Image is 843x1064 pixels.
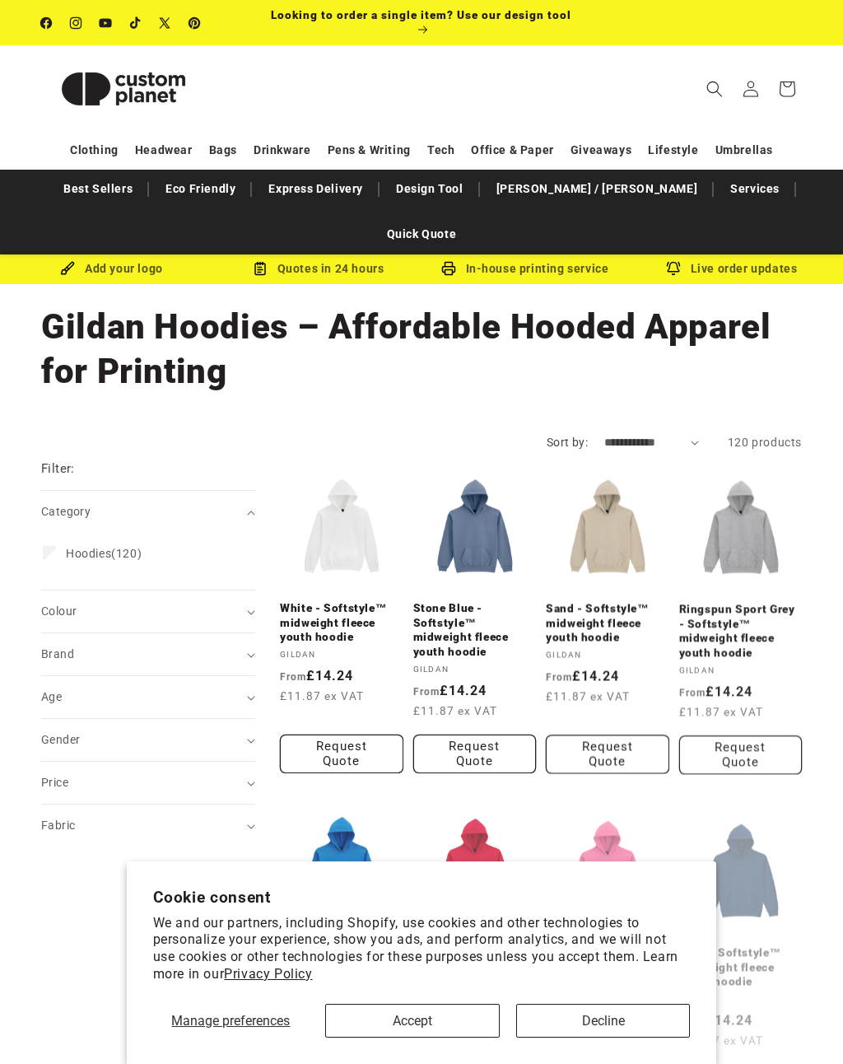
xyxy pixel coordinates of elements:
summary: Search [696,71,733,107]
a: Bags [209,136,237,165]
a: Office & Paper [471,136,553,165]
a: Clothing [70,136,119,165]
a: Headwear [135,136,193,165]
span: Category [41,505,91,518]
span: (120) [66,546,142,561]
button: Decline [516,1004,691,1038]
a: Drinkware [254,136,310,165]
a: Lifestyle [648,136,698,165]
h2: Filter: [41,460,75,478]
div: Add your logo [8,259,215,279]
a: Eco Friendly [157,175,244,203]
summary: Brand (0 selected) [41,633,255,675]
summary: Colour (0 selected) [41,590,255,632]
a: Best Sellers [55,175,141,203]
span: 120 products [728,436,802,449]
summary: Price [41,762,255,804]
span: Gender [41,733,80,746]
span: Hoodies [66,547,111,560]
div: In-house printing service [421,259,628,279]
button: Accept [325,1004,500,1038]
h2: Cookie consent [153,888,691,907]
a: Custom Planet [35,45,212,132]
summary: Age (0 selected) [41,676,255,718]
span: Manage preferences [171,1013,290,1029]
img: Brush Icon [60,261,75,276]
a: White - Softstyle™ midweight fleece youth hoodie [280,601,403,645]
a: Ringspun Sport Grey - Softstyle™ midweight fleece youth hoodie [679,601,803,659]
button: Request Quote [280,735,403,773]
button: Request Quote [679,735,803,773]
a: Stone Blue - Softstyle™ midweight fleece youth hoodie [413,601,537,659]
img: Order Updates Icon [253,261,268,276]
button: Request Quote [413,735,537,773]
span: Looking to order a single item? Use our design tool [271,8,571,21]
summary: Fabric (0 selected) [41,805,255,847]
a: Quick Quote [379,220,465,249]
button: Manage preferences [153,1004,310,1038]
span: Colour [41,604,77,618]
a: Sand - Softstyle™ midweight fleece youth hoodie [546,601,669,645]
span: Price [41,776,68,789]
a: Giveaways [571,136,631,165]
button: Request Quote [546,735,669,773]
div: Quotes in 24 hours [215,259,421,279]
a: Navy - Softstyle™ midweight fleece youth hoodie [679,936,803,980]
summary: Category (0 selected) [41,491,255,533]
div: Live order updates [628,259,835,279]
summary: Gender (0 selected) [41,719,255,761]
h1: Gildan Hoodies – Affordable Hooded Apparel for Printing [41,305,802,394]
a: Express Delivery [260,175,371,203]
a: [PERSON_NAME] / [PERSON_NAME] [488,175,706,203]
img: Order updates [666,261,681,276]
a: Umbrellas [715,136,773,165]
a: Privacy Policy [224,966,312,982]
span: Age [41,690,62,703]
p: We and our partners, including Shopify, use cookies and other technologies to personalize your ex... [153,915,691,983]
a: Pens & Writing [328,136,411,165]
span: Brand [41,647,74,660]
img: Custom Planet [41,52,206,126]
label: Sort by: [547,436,588,449]
a: Design Tool [388,175,472,203]
a: Services [722,175,788,203]
a: Tech [427,136,454,165]
span: Fabric [41,819,75,832]
img: In-house printing [441,261,456,276]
